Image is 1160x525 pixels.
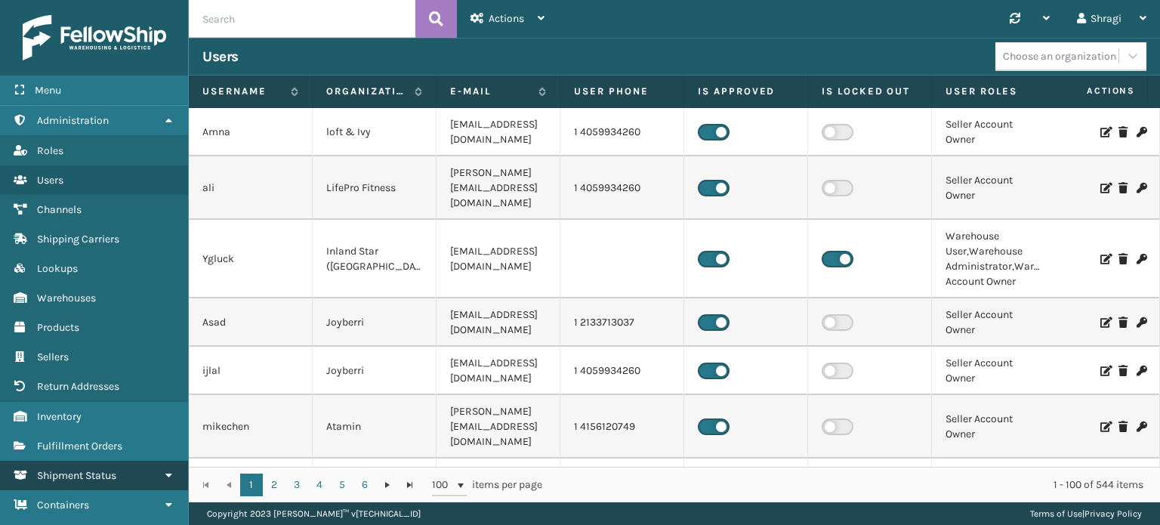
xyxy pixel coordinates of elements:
span: items per page [432,474,542,496]
i: Delete [1118,254,1128,264]
label: Username [202,85,283,98]
span: Return Addresses [37,380,119,393]
span: Products [37,321,79,334]
i: Edit [1100,183,1109,193]
span: Shipping Carriers [37,233,119,246]
span: Sellers [37,351,69,363]
i: Edit [1100,422,1109,432]
td: [PERSON_NAME] (Ironlink Logistics) [313,459,437,522]
i: Delete [1118,366,1128,376]
td: 1 4156120749 [560,395,684,459]
td: 1 2133713037 [560,298,684,347]
td: [PERSON_NAME][EMAIL_ADDRESS][DOMAIN_NAME] [437,459,560,522]
a: 2 [263,474,285,496]
i: Change Password [1137,254,1146,264]
span: Containers [37,499,89,511]
img: logo [23,15,166,60]
td: Amna [189,108,313,156]
td: mikechen [189,395,313,459]
a: 3 [285,474,308,496]
label: Organization [326,85,407,98]
span: Warehouses [37,292,96,304]
i: Change Password [1137,127,1146,137]
i: Edit [1100,127,1109,137]
div: | [1030,502,1142,525]
td: Warehouse Administrator,Warehouse Account Owner [932,459,1056,522]
span: Administration [37,114,109,127]
td: Joyberri [313,298,437,347]
span: Shipment Status [37,469,116,482]
td: Seller Account Owner [932,108,1056,156]
h3: Users [202,48,239,66]
span: Actions [489,12,524,25]
span: Lookups [37,262,78,275]
td: 1 4059934260 [560,347,684,395]
label: User Roles [946,85,1041,98]
td: [EMAIL_ADDRESS][DOMAIN_NAME] [437,220,560,298]
span: 100 [432,477,455,493]
span: Go to the next page [381,479,393,491]
td: Warehouse User,Warehouse Administrator,Warehouse Account Owner [932,220,1056,298]
td: [EMAIL_ADDRESS][DOMAIN_NAME] [437,298,560,347]
td: [PERSON_NAME][EMAIL_ADDRESS][DOMAIN_NAME] [437,156,560,220]
i: Delete [1118,127,1128,137]
td: [EMAIL_ADDRESS][DOMAIN_NAME] [437,347,560,395]
td: Seller Account Owner [932,298,1056,347]
a: 5 [331,474,353,496]
td: Asad [189,298,313,347]
span: Channels [37,203,82,216]
a: Go to the next page [376,474,399,496]
td: Seller Account Owner [932,347,1056,395]
span: Inventory [37,410,82,423]
i: Edit [1100,254,1109,264]
i: Change Password [1137,366,1146,376]
i: Change Password [1137,422,1146,432]
td: ali [189,156,313,220]
div: Choose an organization [1003,48,1116,64]
td: LifePro Fitness [313,156,437,220]
a: 1 [240,474,263,496]
td: [PERSON_NAME] [189,459,313,522]
td: ijlal [189,347,313,395]
label: User phone [574,85,670,98]
i: Edit [1100,317,1109,328]
td: 1 4059934260 [560,108,684,156]
td: [EMAIL_ADDRESS][DOMAIN_NAME] [437,108,560,156]
i: Change Password [1137,317,1146,328]
a: Privacy Policy [1084,508,1142,519]
td: loft & Ivy [313,108,437,156]
span: Go to the last page [404,479,416,491]
td: [PERSON_NAME][EMAIL_ADDRESS][DOMAIN_NAME] [437,395,560,459]
td: 1 4059934260 [560,156,684,220]
label: Is Locked Out [822,85,918,98]
a: Terms of Use [1030,508,1082,519]
span: Actions [1039,79,1144,103]
a: 4 [308,474,331,496]
span: Roles [37,144,63,157]
div: 1 - 100 of 544 items [563,477,1143,493]
label: E-mail [450,85,531,98]
i: Delete [1118,183,1128,193]
td: 1 3232876943 [560,459,684,522]
td: Inland Star ([GEOGRAPHIC_DATA]) [313,220,437,298]
td: Joyberri [313,347,437,395]
i: Edit [1100,366,1109,376]
i: Change Password [1137,183,1146,193]
span: Menu [35,84,61,97]
td: Seller Account Owner [932,395,1056,459]
td: Atamin [313,395,437,459]
i: Delete [1118,422,1128,432]
span: Fulfillment Orders [37,440,122,452]
a: 6 [353,474,376,496]
td: Ygluck [189,220,313,298]
td: Seller Account Owner [932,156,1056,220]
p: Copyright 2023 [PERSON_NAME]™ v [TECHNICAL_ID] [207,502,421,525]
label: Is Approved [698,85,794,98]
i: Delete [1118,317,1128,328]
a: Go to the last page [399,474,421,496]
span: Users [37,174,63,187]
